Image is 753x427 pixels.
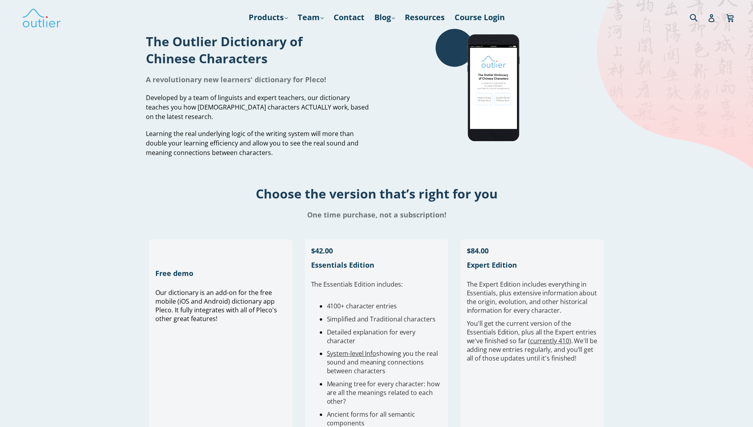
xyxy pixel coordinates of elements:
span: Simplified and Traditional characters [327,315,436,323]
span: Our dictionary is an add-on for the free mobile (iOS and Android) dictionary app Pleco. It fully ... [155,288,277,323]
h1: Essentials Edition [311,260,442,270]
span: The Expert Edition includes e [467,280,552,289]
span: The Essentials Edition includes: [311,280,403,289]
img: Outlier Linguistics [22,6,61,29]
span: showing you the real sound and meaning connections between characters [327,349,438,375]
a: System-level Info [327,349,377,358]
a: currently 410 [530,336,569,345]
span: Meaning tree for every character: how are all the meanings related to each other? [327,380,440,406]
h1: Expert Edition [467,260,598,270]
input: Search [688,9,710,25]
a: Contact [330,10,368,25]
span: verything in Essentials, plus extensive information about the origin, evolution, and other histor... [467,280,597,315]
h1: A revolutionary new learners' dictionary for Pleco! [146,75,371,84]
a: Course Login [451,10,509,25]
h1: Free demo [155,268,287,278]
span: You'll get the current version of the Essentials Edition, plus all the Expert entries we've finis... [467,319,597,363]
span: $84.00 [467,246,489,255]
span: Detailed explanation for every character [327,328,416,345]
span: 4100+ character entries [327,302,397,310]
span: Learning the real underlying logic of the writing system will more than double your learning effi... [146,129,359,157]
a: Products [245,10,292,25]
a: Team [294,10,328,25]
span: $42.00 [311,246,333,255]
h1: The Outlier Dictionary of Chinese Characters [146,33,371,67]
a: Blog [370,10,399,25]
span: Developed by a team of linguists and expert teachers, our dictionary teaches you how [DEMOGRAPHIC... [146,93,369,121]
a: Resources [401,10,449,25]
